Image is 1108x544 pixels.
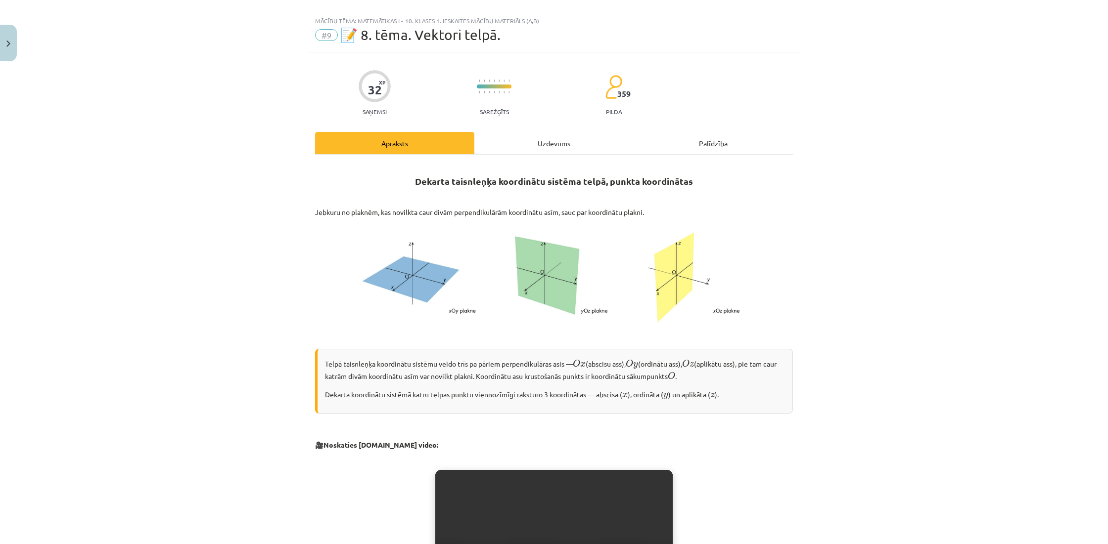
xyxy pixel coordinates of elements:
img: icon-short-line-57e1e144782c952c97e751825c79c345078a6d821885a25fce030b3d8c18986b.svg [504,91,505,93]
p: 🎥 [315,440,793,450]
img: icon-short-line-57e1e144782c952c97e751825c79c345078a6d821885a25fce030b3d8c18986b.svg [479,80,480,82]
div: Mācību tēma: Matemātikas i - 10. klases 1. ieskaites mācību materiāls (a,b) [315,17,793,24]
p: Dekarta koordinātu sistēmā katru telpas punktu viennozīmīgi raksturo 3 koordinātas — abscisa ( ),... [325,387,785,400]
img: students-c634bb4e5e11cddfef0936a35e636f08e4e9abd3cc4e673bd6f9a4125e45ecb1.svg [605,75,622,99]
span: O [626,360,633,367]
span: O [668,372,675,379]
span: y [633,362,638,369]
img: icon-short-line-57e1e144782c952c97e751825c79c345078a6d821885a25fce030b3d8c18986b.svg [489,80,490,82]
div: 32 [368,83,382,97]
img: icon-short-line-57e1e144782c952c97e751825c79c345078a6d821885a25fce030b3d8c18986b.svg [489,91,490,93]
div: Palīdzība [634,132,793,154]
span: O [682,360,690,367]
img: icon-short-line-57e1e144782c952c97e751825c79c345078a6d821885a25fce030b3d8c18986b.svg [499,91,500,93]
p: Jebkuru no plaknēm, kas novilkta caur divām perpendikulārām koordinātu asīm, sauc par koordinātu ... [315,207,793,217]
img: icon-short-line-57e1e144782c952c97e751825c79c345078a6d821885a25fce030b3d8c18986b.svg [479,91,480,93]
img: icon-short-line-57e1e144782c952c97e751825c79c345078a6d821885a25fce030b3d8c18986b.svg [499,80,500,82]
span: z [690,362,694,367]
img: icon-close-lesson-0947bae3869378f0d4975bcd49f059093ad1ed9edebbc8119c70593378902aed.svg [6,41,10,47]
span: x [622,393,628,398]
span: x [580,362,586,367]
strong: Noskaties [DOMAIN_NAME] video: [323,440,438,449]
img: icon-short-line-57e1e144782c952c97e751825c79c345078a6d821885a25fce030b3d8c18986b.svg [508,80,509,82]
span: O [573,360,580,367]
span: 359 [617,89,631,98]
span: z [710,393,715,398]
div: Apraksts [315,132,474,154]
img: icon-short-line-57e1e144782c952c97e751825c79c345078a6d821885a25fce030b3d8c18986b.svg [504,80,505,82]
img: icon-short-line-57e1e144782c952c97e751825c79c345078a6d821885a25fce030b3d8c18986b.svg [508,91,509,93]
span: XP [379,80,385,85]
span: y [663,393,668,399]
span: 📝 8. tēma. Vektori telpā. [340,27,501,43]
img: icon-short-line-57e1e144782c952c97e751825c79c345078a6d821885a25fce030b3d8c18986b.svg [484,80,485,82]
div: Uzdevums [474,132,634,154]
p: pilda [606,108,622,115]
img: icon-short-line-57e1e144782c952c97e751825c79c345078a6d821885a25fce030b3d8c18986b.svg [484,91,485,93]
p: Telpā taisnleņķa koordinātu sistēmu veido trīs pa pāriem perpendikulāras asis — (abscisu ass), (o... [325,357,785,381]
p: Saņemsi [359,108,391,115]
p: Sarežģīts [480,108,509,115]
span: #9 [315,29,338,41]
b: Dekarta taisnleņķa koordinātu sistēma telpā, punkta koordinātas [415,175,693,187]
